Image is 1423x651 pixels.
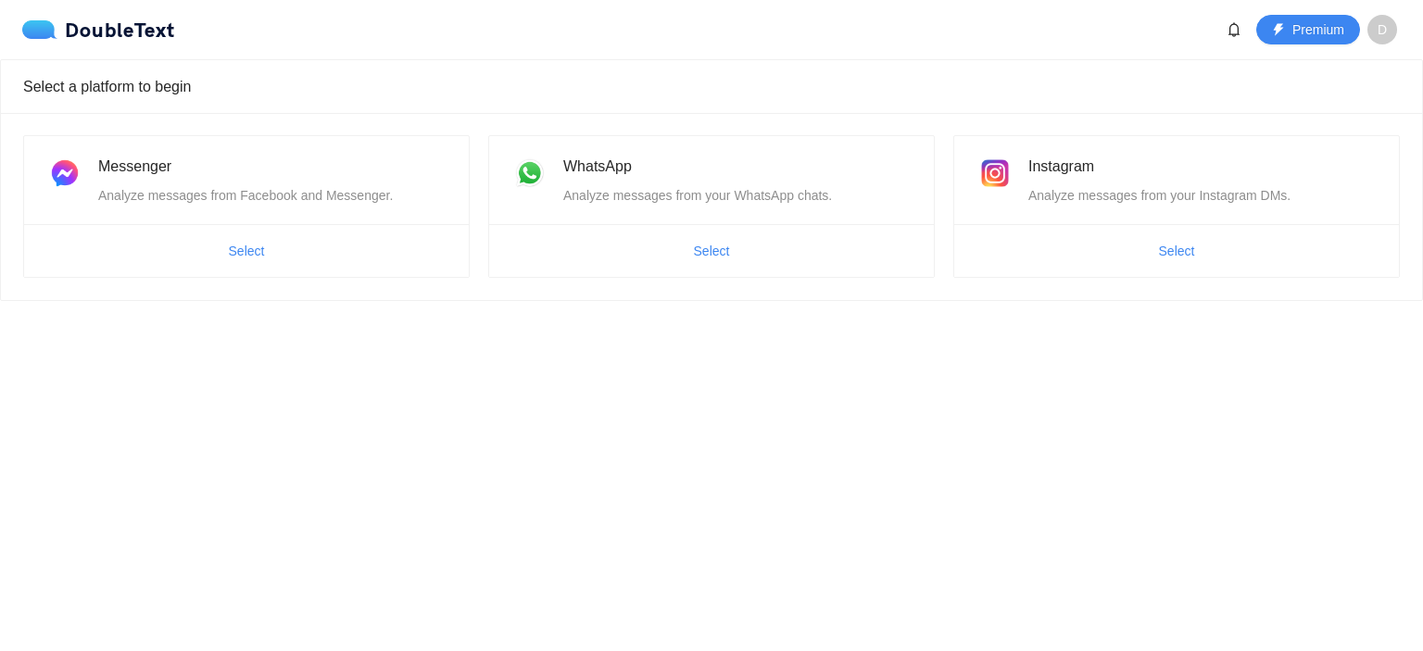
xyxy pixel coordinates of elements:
span: bell [1220,22,1248,37]
div: Analyze messages from your Instagram DMs. [1028,185,1377,206]
span: WhatsApp [563,158,632,174]
span: Select [694,241,730,261]
div: Select a platform to begin [23,60,1400,113]
button: Select [1144,236,1210,266]
span: Select [229,241,265,261]
img: messenger.png [46,155,83,192]
img: instagram.png [976,155,1014,192]
div: Analyze messages from your WhatsApp chats. [563,185,912,206]
button: Select [214,236,280,266]
span: Select [1159,241,1195,261]
div: Analyze messages from Facebook and Messenger. [98,185,447,206]
a: WhatsAppAnalyze messages from your WhatsApp chats.Select [488,135,935,278]
a: logoDoubleText [22,20,175,39]
button: bell [1219,15,1249,44]
img: whatsapp.png [511,155,548,192]
span: Instagram [1028,158,1094,174]
div: DoubleText [22,20,175,39]
a: InstagramAnalyze messages from your Instagram DMs.Select [953,135,1400,278]
div: Messenger [98,155,447,178]
span: D [1378,15,1387,44]
button: thunderboltPremium [1256,15,1360,44]
span: Premium [1292,19,1344,40]
span: thunderbolt [1272,23,1285,38]
a: MessengerAnalyze messages from Facebook and Messenger.Select [23,135,470,278]
button: Select [679,236,745,266]
img: logo [22,20,65,39]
